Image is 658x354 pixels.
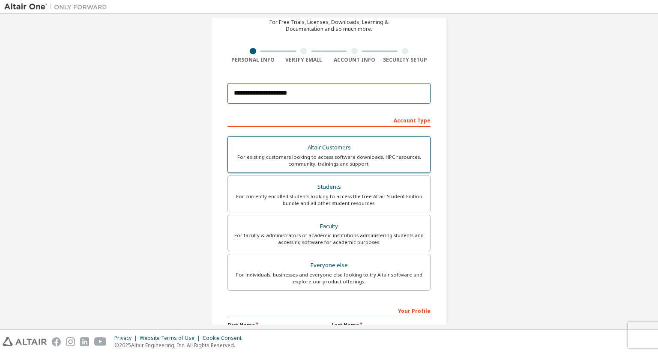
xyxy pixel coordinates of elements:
img: linkedin.svg [80,337,89,346]
div: For existing customers looking to access software downloads, HPC resources, community, trainings ... [233,154,425,167]
div: For individuals, businesses and everyone else looking to try Altair software and explore our prod... [233,271,425,285]
div: Personal Info [227,57,278,63]
div: Cookie Consent [203,335,247,342]
label: Last Name [332,321,431,328]
img: facebook.svg [52,337,61,346]
div: Security Setup [380,57,431,63]
div: Website Terms of Use [140,335,203,342]
div: Altair Customers [233,142,425,154]
img: Altair One [4,3,111,11]
div: For Free Trials, Licenses, Downloads, Learning & Documentation and so much more. [269,19,389,33]
div: Faculty [233,220,425,232]
label: First Name [227,321,326,328]
div: Your Profile [227,303,431,317]
div: Account Type [227,113,431,127]
div: Privacy [114,335,140,342]
div: Verify Email [278,57,329,63]
img: youtube.svg [94,337,107,346]
div: Students [233,181,425,193]
div: For faculty & administrators of academic institutions administering students and accessing softwa... [233,232,425,246]
div: For currently enrolled students looking to access the free Altair Student Edition bundle and all ... [233,193,425,207]
img: altair_logo.svg [3,337,47,346]
div: Everyone else [233,259,425,271]
p: © 2025 Altair Engineering, Inc. All Rights Reserved. [114,342,247,349]
div: Account Info [329,57,380,63]
img: instagram.svg [66,337,75,346]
